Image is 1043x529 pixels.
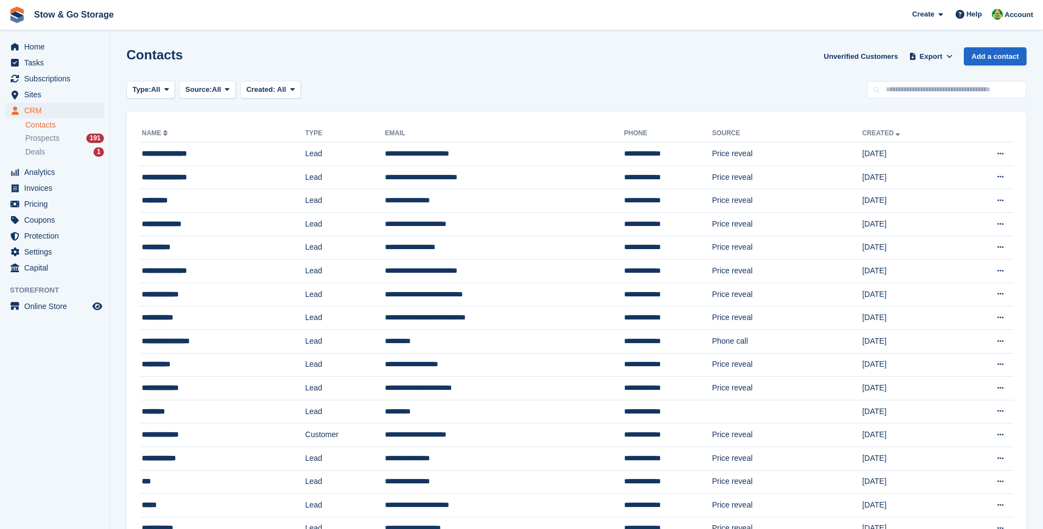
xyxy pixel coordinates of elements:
td: Lead [305,447,385,470]
td: [DATE] [862,166,958,189]
span: Create [912,9,934,20]
th: Type [305,125,385,142]
td: [DATE] [862,212,958,236]
th: Phone [624,125,712,142]
a: Stow & Go Storage [30,5,118,24]
span: All [277,85,286,93]
td: Price reveal [712,423,862,447]
td: Lead [305,353,385,377]
img: stora-icon-8386f47178a22dfd0bd8f6a31ec36ba5ce8667c1dd55bd0f319d3a0aa187defe.svg [9,7,25,23]
td: [DATE] [862,329,958,353]
a: menu [5,39,104,54]
span: Storefront [10,285,109,296]
th: Source [712,125,862,142]
td: Price reveal [712,142,862,166]
img: Alex Taylor [992,9,1003,20]
span: Protection [24,228,90,244]
a: menu [5,180,104,196]
a: Add a contact [964,47,1027,65]
span: Type: [133,84,151,95]
td: Lead [305,166,385,189]
span: Coupons [24,212,90,228]
div: 191 [86,134,104,143]
td: Lead [305,306,385,330]
span: Online Store [24,299,90,314]
h1: Contacts [126,47,183,62]
th: Email [385,125,624,142]
span: Tasks [24,55,90,70]
td: Price reveal [712,212,862,236]
span: Home [24,39,90,54]
td: Lead [305,212,385,236]
td: Price reveal [712,283,862,306]
td: [DATE] [862,283,958,306]
div: 1 [93,147,104,157]
td: [DATE] [862,400,958,423]
td: Lead [305,470,385,494]
span: Prospects [25,133,59,144]
td: Price reveal [712,166,862,189]
a: Contacts [25,120,104,130]
td: [DATE] [862,494,958,517]
a: Unverified Customers [819,47,902,65]
span: Sites [24,87,90,102]
a: Prospects 191 [25,133,104,144]
button: Type: All [126,81,175,99]
span: Capital [24,260,90,275]
button: Created: All [240,81,301,99]
span: Created: [246,85,275,93]
td: [DATE] [862,236,958,260]
span: Pricing [24,196,90,212]
span: All [212,84,222,95]
td: [DATE] [862,423,958,447]
td: [DATE] [862,189,958,213]
td: Price reveal [712,470,862,494]
a: menu [5,196,104,212]
td: Lead [305,142,385,166]
td: [DATE] [862,377,958,400]
td: Price reveal [712,189,862,213]
span: Help [967,9,982,20]
button: Export [907,47,955,65]
span: Analytics [24,164,90,180]
span: Subscriptions [24,71,90,86]
td: Price reveal [712,494,862,517]
td: Price reveal [712,377,862,400]
a: Deals 1 [25,146,104,158]
a: menu [5,244,104,260]
span: Deals [25,147,45,157]
td: [DATE] [862,470,958,494]
a: menu [5,71,104,86]
a: menu [5,299,104,314]
span: Export [920,51,942,62]
a: menu [5,228,104,244]
td: Lead [305,236,385,260]
span: All [151,84,161,95]
td: Lead [305,494,385,517]
td: [DATE] [862,353,958,377]
a: menu [5,103,104,118]
a: Name [142,129,170,137]
button: Source: All [179,81,236,99]
span: Invoices [24,180,90,196]
a: Created [862,129,902,137]
td: Lead [305,400,385,423]
td: [DATE] [862,306,958,330]
a: menu [5,55,104,70]
a: menu [5,260,104,275]
a: menu [5,164,104,180]
td: Price reveal [712,306,862,330]
span: Source: [185,84,212,95]
td: Lead [305,283,385,306]
td: [DATE] [862,447,958,470]
td: [DATE] [862,142,958,166]
td: Price reveal [712,236,862,260]
td: Lead [305,377,385,400]
td: Price reveal [712,447,862,470]
td: Phone call [712,329,862,353]
a: menu [5,87,104,102]
td: Price reveal [712,260,862,283]
a: Preview store [91,300,104,313]
span: Account [1005,9,1033,20]
a: menu [5,212,104,228]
